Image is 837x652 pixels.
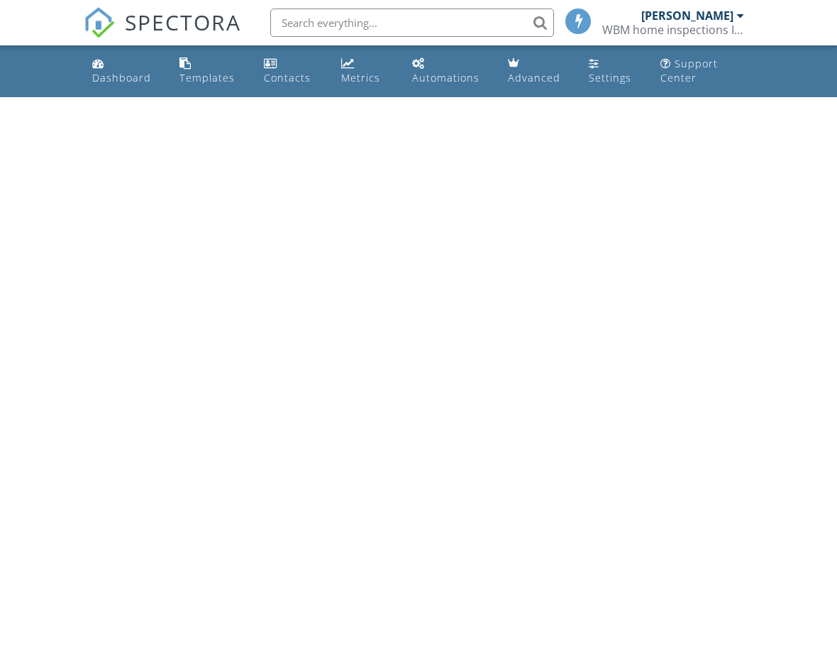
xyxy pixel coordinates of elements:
div: Support Center [660,57,718,84]
div: Settings [589,71,631,84]
div: WBM home inspections Inc [602,23,744,37]
a: Metrics [336,51,395,92]
a: Settings [583,51,643,92]
a: Contacts [258,51,325,92]
div: Templates [179,71,235,84]
div: Metrics [341,71,380,84]
div: Advanced [508,71,560,84]
a: Dashboard [87,51,162,92]
a: Templates [174,51,247,92]
div: Dashboard [92,71,151,84]
a: Support Center [655,51,750,92]
input: Search everything... [270,9,554,37]
div: Contacts [264,71,311,84]
img: The Best Home Inspection Software - Spectora [84,7,115,38]
a: Advanced [502,51,572,92]
a: Automations (Basic) [406,51,490,92]
a: SPECTORA [84,19,241,49]
div: Automations [412,71,480,84]
div: [PERSON_NAME] [641,9,733,23]
span: SPECTORA [125,7,241,37]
